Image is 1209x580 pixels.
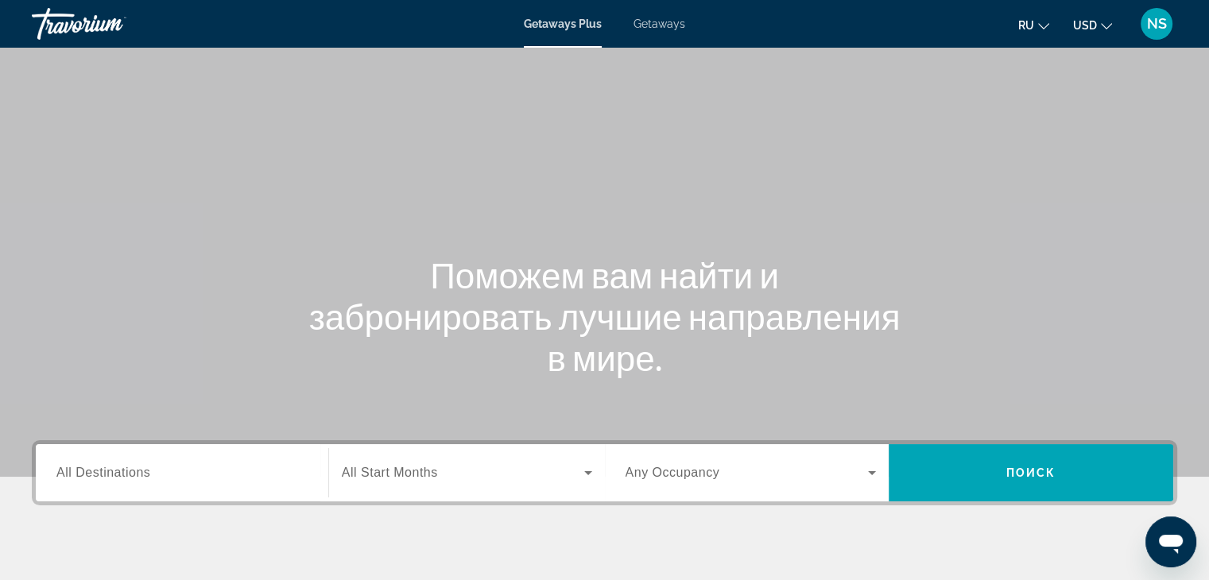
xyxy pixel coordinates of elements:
[889,444,1173,501] button: Поиск
[1006,466,1056,479] span: Поиск
[1018,14,1049,37] button: Change language
[307,254,903,378] h1: Поможем вам найти и забронировать лучшие направления в мире.
[1136,7,1177,41] button: User Menu
[36,444,1173,501] div: Search widget
[342,466,438,479] span: All Start Months
[32,3,191,44] a: Travorium
[1145,516,1196,567] iframe: Button to launch messaging window
[1073,19,1097,32] span: USD
[634,17,685,30] a: Getaways
[1073,14,1112,37] button: Change currency
[626,466,720,479] span: Any Occupancy
[56,466,150,479] span: All Destinations
[524,17,602,30] a: Getaways Plus
[1147,16,1167,32] span: NS
[1018,19,1034,32] span: ru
